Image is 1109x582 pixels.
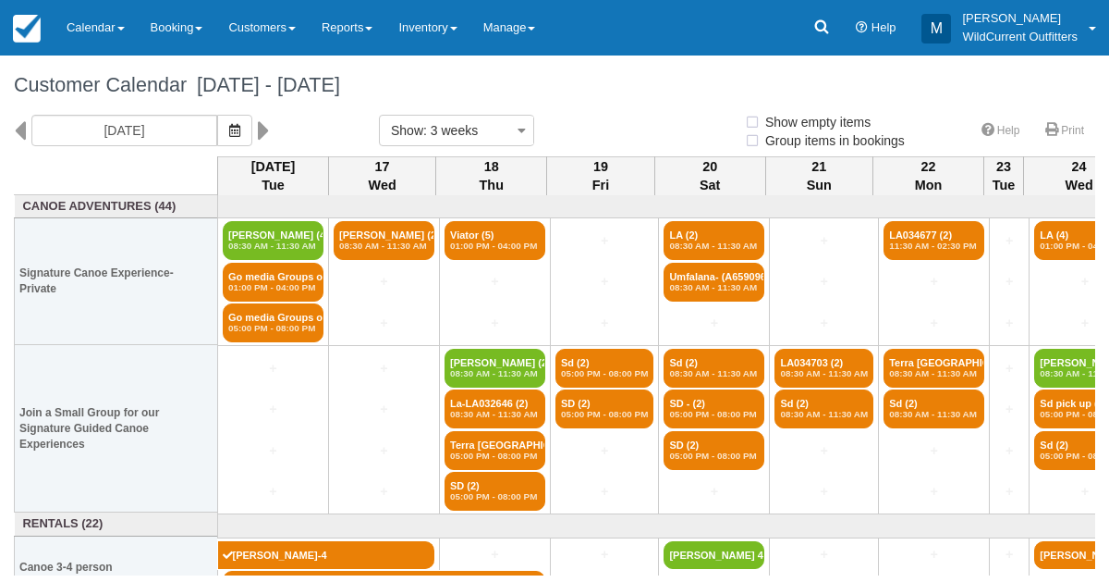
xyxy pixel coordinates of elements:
[744,133,920,146] span: Group items in bookings
[445,349,545,388] a: [PERSON_NAME] (2)08:30 AM - 11:30 AM
[889,409,979,420] em: 08:30 AM - 11:30 AM
[994,482,1024,502] a: +
[445,431,545,470] a: Terra [GEOGRAPHIC_DATA]- Naïma (2)05:00 PM - 08:00 PM
[994,272,1024,291] a: +
[329,156,436,195] th: 17 Wed
[450,241,540,252] em: 01:00 PM - 04:00 PM
[436,156,547,195] th: 18 Thu
[445,221,545,260] a: Viator (5)01:00 PM - 04:00 PM
[884,441,984,461] a: +
[872,156,983,195] th: 22 Mon
[664,349,764,388] a: Sd (2)08:30 AM - 11:30 AM
[223,263,323,302] a: Go media Groups of 1 (6)01:00 PM - 04:00 PM
[774,314,873,333] a: +
[379,115,534,146] button: Show: 3 weeks
[450,451,540,462] em: 05:00 PM - 08:00 PM
[555,545,653,564] a: +
[561,409,648,420] em: 05:00 PM - 08:00 PM
[664,263,764,302] a: Umfalana- (A659096) (2)08:30 AM - 11:30 AM
[14,74,1095,96] h1: Customer Calendar
[19,198,213,216] a: Canoe Adventures (44)
[334,272,434,291] a: +
[970,118,1031,144] a: Help
[334,359,434,378] a: +
[744,108,883,136] label: Show empty items
[884,272,984,291] a: +
[994,441,1024,461] a: +
[744,115,885,128] span: Show empty items
[962,28,1078,46] p: WildCurrent Outfitters
[555,272,653,291] a: +
[15,345,218,513] th: Join a Small Group for our Signature Guided Canoe Experiences
[445,545,545,564] a: +
[774,441,873,461] a: +
[555,390,653,428] a: SD (2)05:00 PM - 08:00 PM
[774,272,873,291] a: +
[391,123,423,138] span: Show
[445,314,545,333] a: +
[19,515,213,533] a: Rentals (22)
[1034,118,1095,144] a: Print
[889,241,979,252] em: 11:30 AM - 02:30 PM
[334,482,434,502] a: +
[994,231,1024,251] a: +
[445,272,545,291] a: +
[664,221,764,260] a: LA (2)08:30 AM - 11:30 AM
[187,73,340,96] span: [DATE] - [DATE]
[994,400,1024,419] a: +
[780,409,868,420] em: 08:30 AM - 11:30 AM
[994,545,1024,564] a: +
[744,127,917,155] label: Group items in bookings
[450,368,540,379] em: 08:30 AM - 11:30 AM
[921,14,951,43] div: M
[223,482,323,502] a: +
[218,156,329,195] th: [DATE] Tue
[334,400,434,419] a: +
[15,218,218,345] th: Signature Canoe Experience- Private
[664,482,764,502] a: +
[765,156,872,195] th: 21 Sun
[884,545,984,564] a: +
[669,282,759,293] em: 08:30 AM - 11:30 AM
[669,368,759,379] em: 08:30 AM - 11:30 AM
[994,314,1024,333] a: +
[339,241,429,252] em: 08:30 AM - 11:30 AM
[555,482,653,502] a: +
[664,431,764,470] a: SD (2)05:00 PM - 08:00 PM
[884,314,984,333] a: +
[13,15,41,43] img: checkfront-main-nav-mini-logo.png
[669,409,759,420] em: 05:00 PM - 08:00 PM
[561,368,648,379] em: 05:00 PM - 08:00 PM
[223,221,323,260] a: [PERSON_NAME] (4)08:30 AM - 11:30 AM
[228,323,318,334] em: 05:00 PM - 08:00 PM
[223,359,323,378] a: +
[555,441,653,461] a: +
[445,390,545,428] a: La-LA032646 (2)08:30 AM - 11:30 AM
[774,482,873,502] a: +
[555,231,653,251] a: +
[884,349,984,388] a: Terra [GEOGRAPHIC_DATA] - SCALA08:30 AM - 11:30 AM
[884,221,984,260] a: LA034677 (2)11:30 AM - 02:30 PM
[423,123,478,138] span: : 3 weeks
[664,390,764,428] a: SD - (2)05:00 PM - 08:00 PM
[450,409,540,420] em: 08:30 AM - 11:30 AM
[871,20,896,34] span: Help
[774,231,873,251] a: +
[450,491,540,502] em: 05:00 PM - 08:00 PM
[218,541,435,569] a: [PERSON_NAME]-4
[555,314,653,333] a: +
[664,541,764,569] a: [PERSON_NAME] 4
[889,368,979,379] em: 08:30 AM - 11:30 AM
[555,349,653,388] a: Sd (2)05:00 PM - 08:00 PM
[654,156,765,195] th: 20 Sat
[334,441,434,461] a: +
[445,472,545,511] a: SD (2)05:00 PM - 08:00 PM
[774,349,873,388] a: LA034703 (2)08:30 AM - 11:30 AM
[334,221,434,260] a: [PERSON_NAME] (2)08:30 AM - 11:30 AM
[669,241,759,252] em: 08:30 AM - 11:30 AM
[884,482,984,502] a: +
[962,9,1078,28] p: [PERSON_NAME]
[780,368,868,379] em: 08:30 AM - 11:30 AM
[223,400,323,419] a: +
[228,282,318,293] em: 01:00 PM - 04:00 PM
